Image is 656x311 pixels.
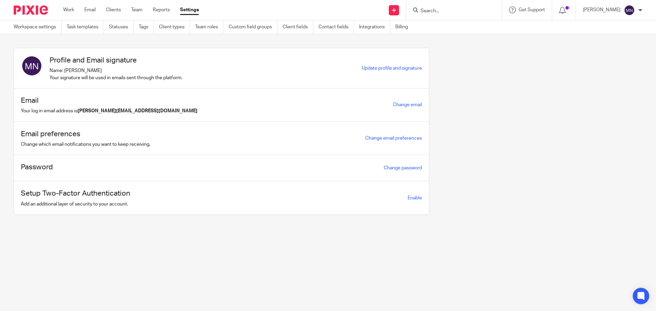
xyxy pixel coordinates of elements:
a: Integrations [359,20,390,34]
a: Update profile and signature [362,66,422,71]
a: Change email [393,102,422,107]
h1: Profile and Email signature [50,55,182,66]
a: Settings [180,6,199,13]
img: svg%3E [21,55,43,77]
p: [PERSON_NAME] [583,6,620,13]
a: Custom field groups [229,20,277,34]
img: Pixie [14,5,48,15]
a: Billing [395,20,413,34]
a: Statuses [109,20,134,34]
span: Get Support [519,8,545,12]
input: Search [420,8,481,14]
a: Change email preferences [365,136,422,141]
a: Contact fields [318,20,354,34]
b: [PERSON_NAME][EMAIL_ADDRESS][DOMAIN_NAME] [78,109,197,113]
p: Add an additional layer of security to your account. [21,201,130,208]
p: Name: [PERSON_NAME] Your signature will be used in emails sent through the platform. [50,67,182,81]
h1: Password [21,162,53,172]
a: Email [84,6,96,13]
a: Client fields [283,20,313,34]
p: Your log in email address is [21,108,197,114]
a: Clients [106,6,121,13]
a: Task templates [67,20,104,34]
img: svg%3E [624,5,635,16]
a: Team [131,6,142,13]
h1: Setup Two-Factor Authentication [21,188,130,199]
a: Change password [384,166,422,170]
a: Work [63,6,74,13]
a: Client types [159,20,190,34]
h1: Email [21,95,197,106]
a: Team roles [195,20,223,34]
a: Tags [139,20,154,34]
h1: Email preferences [21,129,150,139]
a: Workspace settings [14,20,61,34]
p: Change which email notifications you want to keep receiving. [21,141,150,148]
span: Enable [408,196,422,200]
a: Reports [153,6,170,13]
